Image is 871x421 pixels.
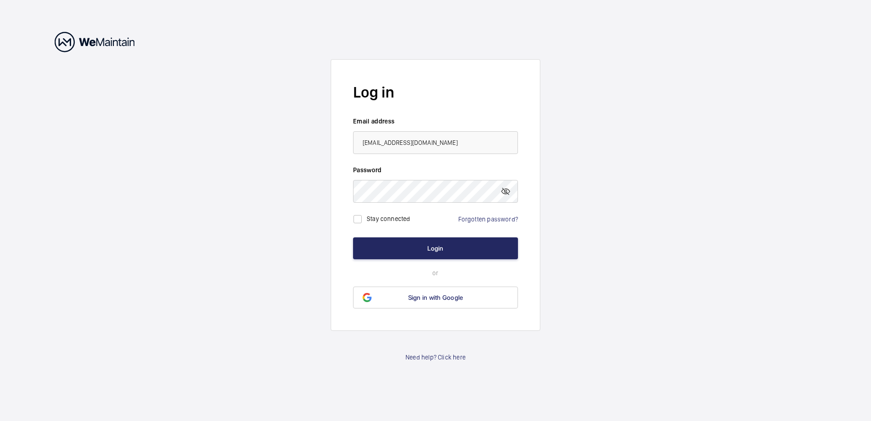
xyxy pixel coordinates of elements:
[353,268,518,277] p: or
[408,294,463,301] span: Sign in with Google
[353,237,518,259] button: Login
[353,131,518,154] input: Your email address
[353,117,518,126] label: Email address
[353,82,518,103] h2: Log in
[405,353,466,362] a: Need help? Click here
[367,215,410,222] label: Stay connected
[353,165,518,175] label: Password
[458,216,518,223] a: Forgotten password?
